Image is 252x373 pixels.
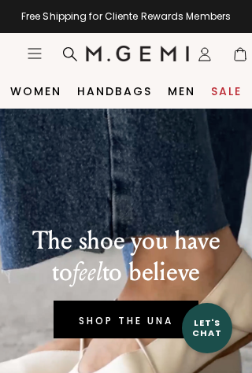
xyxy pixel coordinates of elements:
[10,85,61,98] a: Women
[211,85,242,98] a: Sale
[27,46,43,61] button: Open site menu
[77,85,152,98] a: Handbags
[32,225,220,257] p: The shoe you have
[32,257,220,288] p: to to believe
[168,85,195,98] a: Men
[54,301,198,338] a: SHOP THE UNA
[182,318,232,338] div: Let's Chat
[72,257,102,287] em: feel
[86,46,189,61] img: M.Gemi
